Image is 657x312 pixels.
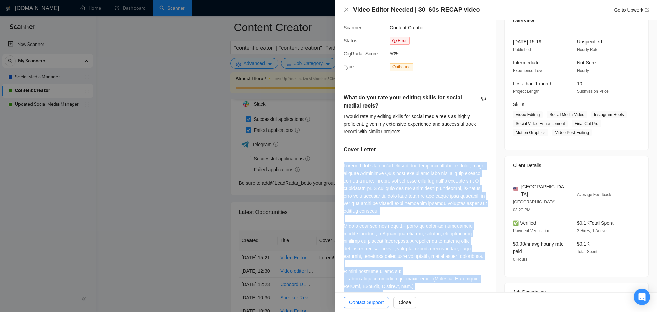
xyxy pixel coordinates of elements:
span: dislike [481,96,486,102]
span: Close [399,299,411,306]
span: Social Video Enhancement [513,120,568,127]
span: Overview [513,17,534,24]
span: 2 Hires, 1 Active [577,228,607,233]
span: Outbound [390,63,413,71]
span: Submission Price [577,89,609,94]
span: Published [513,47,531,52]
h4: Video Editor Needed | 30–60s RECAP video [353,5,480,14]
span: Scanner: [344,25,363,30]
h5: Cover Letter [344,146,376,154]
span: [DATE] 15:19 [513,39,541,45]
span: Motion Graphics [513,129,548,136]
img: 🇺🇸 [513,187,518,191]
span: Project Length [513,89,539,94]
span: Average Feedback [577,192,611,197]
div: I would rate my editing skills for social media reels as highly proficient, given my extensive ex... [344,113,488,135]
a: Go to Upworkexport [614,7,649,13]
span: Unspecified [577,39,602,45]
span: Hourly Rate [577,47,598,52]
span: $0.1K Total Spent [577,220,614,226]
span: Type: [344,64,355,70]
button: Close [344,7,349,13]
h5: What do you rate your editing skills for social medial reels? [344,93,466,110]
span: 50% [390,50,492,58]
span: exclamation-circle [392,39,397,43]
span: Total Spent [577,249,597,254]
span: Social Media Video [547,111,588,118]
span: Status: [344,38,359,43]
div: Job Description [513,283,640,301]
span: export [645,8,649,12]
span: Hourly [577,68,589,73]
button: dislike [479,95,488,103]
span: Skills [513,102,524,107]
span: $0.00/hr avg hourly rate paid [513,241,564,254]
span: Video Editing [513,111,543,118]
span: [GEOGRAPHIC_DATA] 03:20 PM [513,200,556,212]
span: close [344,7,349,12]
span: ✅ Verified [513,220,536,226]
span: Video Post-Editing [552,129,592,136]
button: Contact Support [344,297,389,308]
button: Close [393,297,416,308]
span: Contact Support [349,299,384,306]
span: - [577,184,579,189]
span: Content Creator [390,25,424,30]
span: 0 Hours [513,257,527,262]
span: Intermediate [513,60,540,65]
span: [GEOGRAPHIC_DATA] [521,183,566,198]
span: Not Sure [577,60,596,65]
span: Instagram Reels [591,111,627,118]
span: Final Cut Pro [572,120,601,127]
span: Payment Verification [513,228,550,233]
span: $0.1K [577,241,590,247]
span: GigRadar Score: [344,51,379,57]
span: Experience Level [513,68,544,73]
div: Open Intercom Messenger [634,289,650,305]
span: Less than 1 month [513,81,552,86]
span: Error [390,37,410,45]
span: 10 [577,81,582,86]
div: Client Details [513,156,640,175]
